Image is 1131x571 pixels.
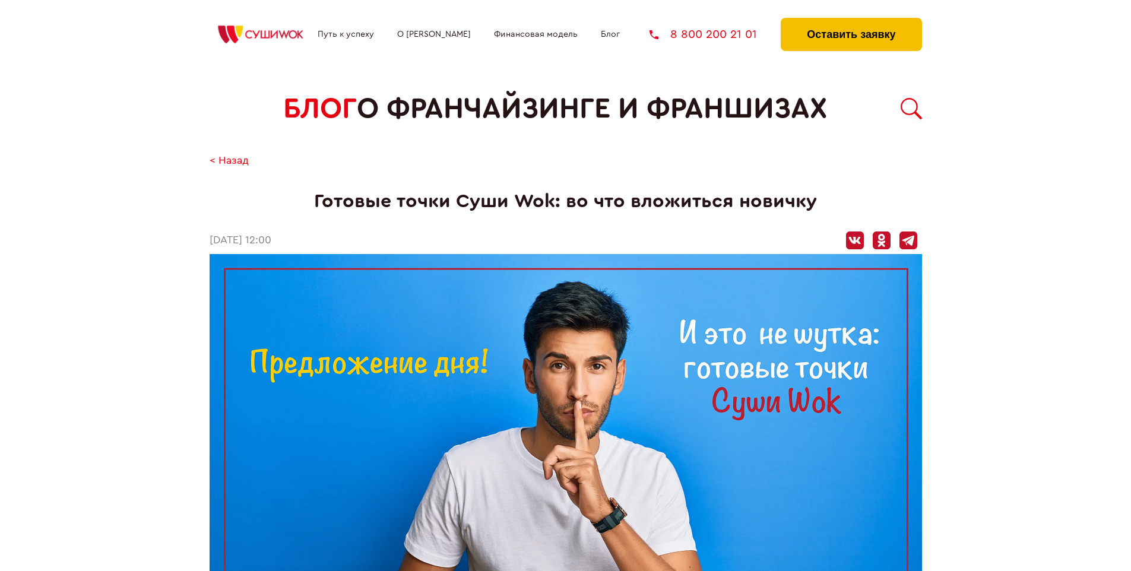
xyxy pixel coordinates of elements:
[601,30,620,39] a: Блог
[781,18,921,51] button: Оставить заявку
[318,30,374,39] a: Путь к успеху
[210,191,922,212] h1: Готовые точки Суши Wok: во что вложиться новичку
[210,155,249,167] a: < Назад
[670,28,757,40] span: 8 800 200 21 01
[650,28,757,40] a: 8 800 200 21 01
[357,93,827,125] span: о франчайзинге и франшизах
[397,30,471,39] a: О [PERSON_NAME]
[210,234,271,247] time: [DATE] 12:00
[494,30,578,39] a: Финансовая модель
[283,93,357,125] span: БЛОГ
